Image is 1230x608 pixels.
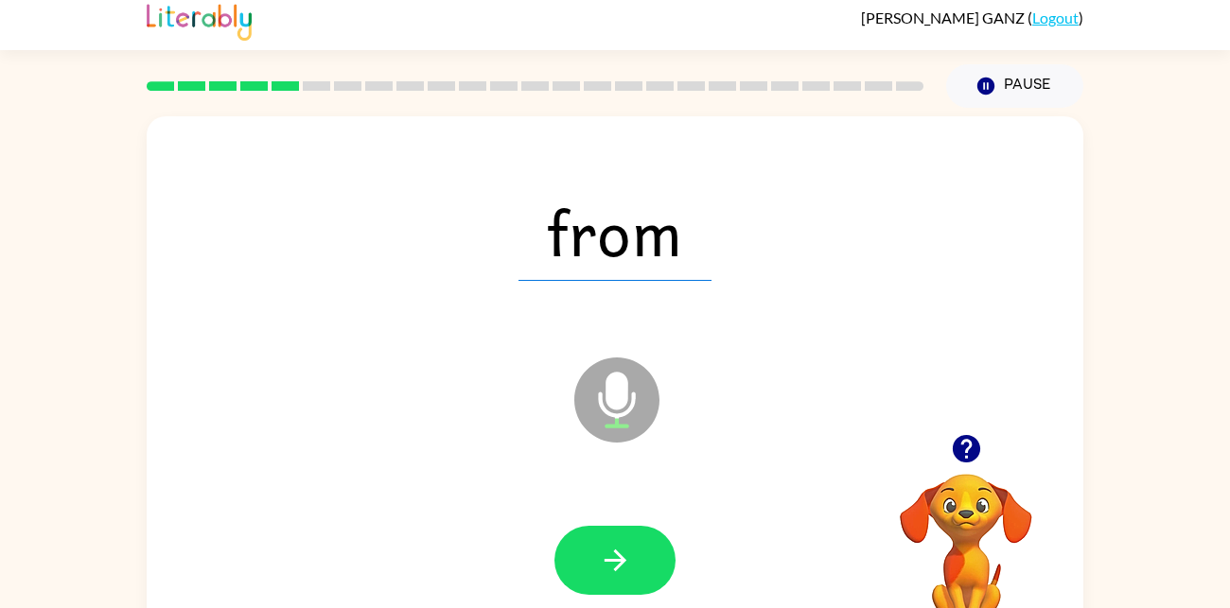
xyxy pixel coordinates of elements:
a: Logout [1032,9,1079,26]
button: Pause [946,64,1083,108]
span: [PERSON_NAME] GANZ [861,9,1028,26]
div: ( ) [861,9,1083,26]
span: from [518,182,712,281]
